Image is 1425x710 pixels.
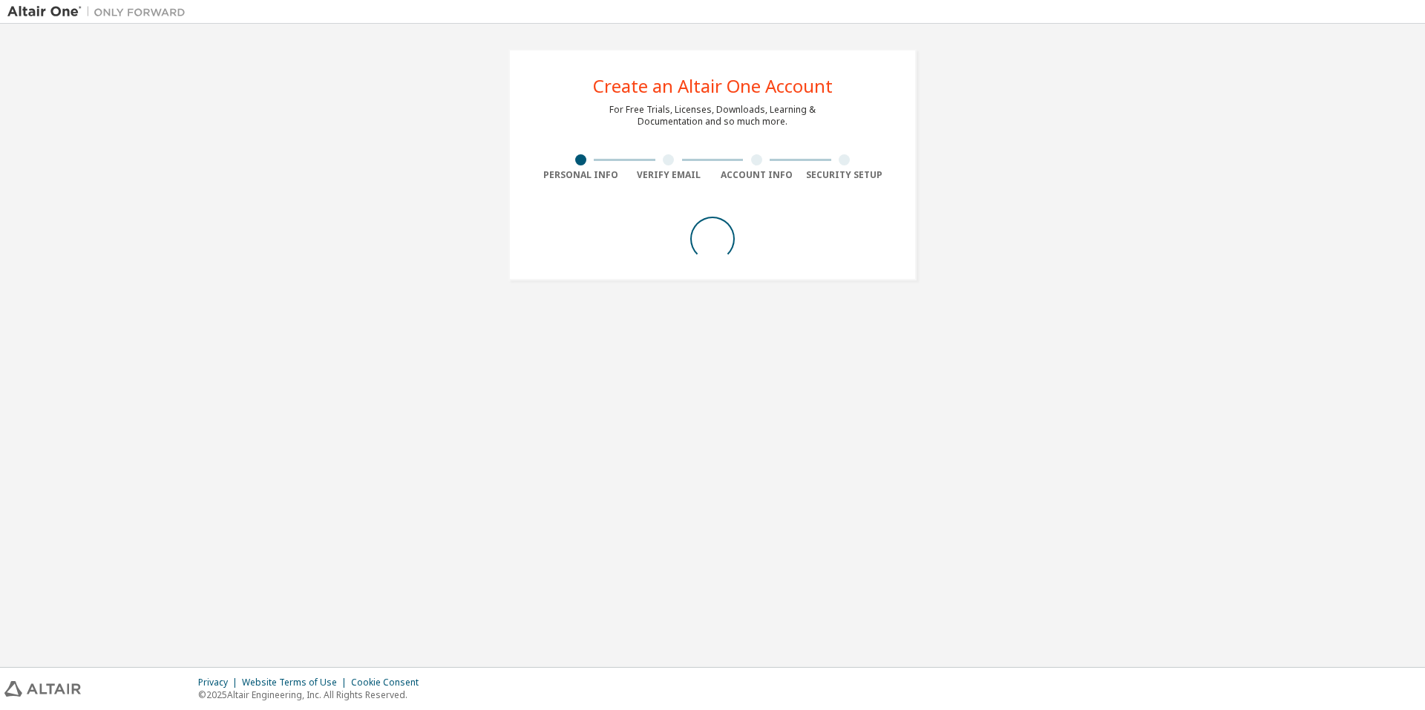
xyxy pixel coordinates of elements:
[4,681,81,697] img: altair_logo.svg
[7,4,193,19] img: Altair One
[242,677,351,688] div: Website Terms of Use
[609,104,816,128] div: For Free Trials, Licenses, Downloads, Learning & Documentation and so much more.
[625,169,713,181] div: Verify Email
[198,688,427,701] p: © 2025 Altair Engineering, Inc. All Rights Reserved.
[801,169,889,181] div: Security Setup
[712,169,801,181] div: Account Info
[351,677,427,688] div: Cookie Consent
[537,169,625,181] div: Personal Info
[198,677,242,688] div: Privacy
[593,77,833,95] div: Create an Altair One Account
